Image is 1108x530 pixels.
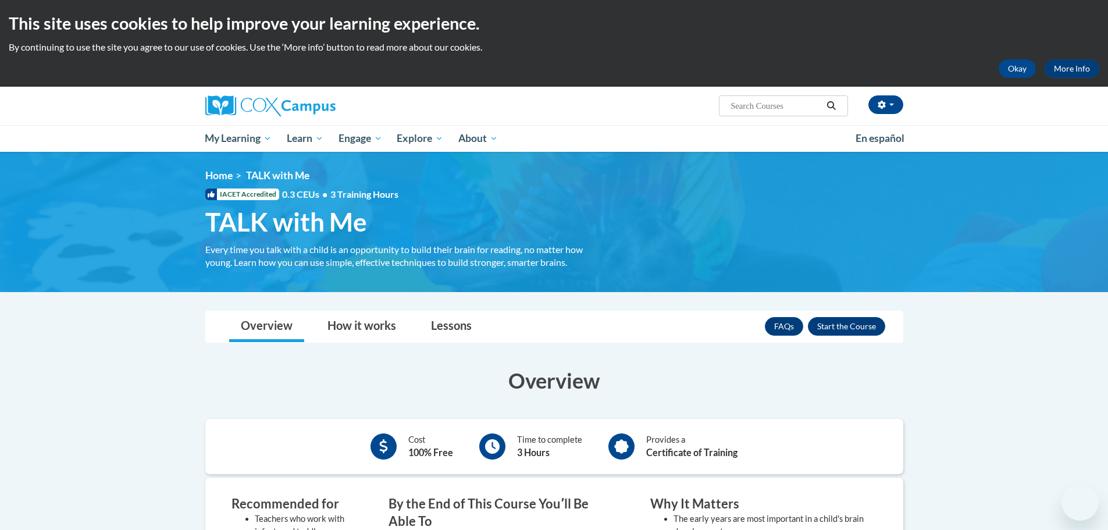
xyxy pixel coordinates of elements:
a: Home [205,169,233,182]
a: More Info [1045,59,1099,78]
h3: Overview [205,366,903,395]
h3: Recommended for [231,495,354,513]
img: Cox Campus [205,95,336,116]
b: 3 Hours [517,447,550,458]
button: Search [822,99,840,113]
span: TALK with Me [205,207,367,237]
div: Every time you talk with a child is an opportunity to build their brain for reading, no matter ho... [205,243,607,269]
a: En español [848,126,912,151]
span: • [322,188,327,200]
h2: This site uses cookies to help improve your learning experience. [9,12,1099,35]
a: About [451,125,505,152]
b: 100% Free [408,447,453,458]
iframe: Button to launch messaging window [1061,483,1099,521]
span: 0.3 CEUs [282,188,398,201]
div: Main menu [188,125,921,152]
span: My Learning [205,131,272,145]
span: Learn [287,131,323,145]
a: How it works [316,311,408,342]
p: By continuing to use the site you agree to our use of cookies. Use the ‘More info’ button to read... [9,41,1099,54]
button: Okay [999,59,1036,78]
span: Engage [339,131,382,145]
span: IACET Accredited [205,188,279,200]
div: Cost [408,433,453,460]
input: Search Courses [729,99,822,113]
span: About [458,131,498,145]
a: My Learning [198,125,280,152]
a: Lessons [419,311,483,342]
h3: Why It Matters [650,495,877,513]
a: Learn [279,125,331,152]
a: FAQs [765,317,803,336]
button: Enroll [808,317,885,336]
button: Account Settings [868,95,903,114]
span: Explore [397,131,443,145]
a: Explore [389,125,451,152]
div: Time to complete [517,433,582,460]
a: Overview [229,311,304,342]
b: Certificate of Training [646,447,738,458]
div: Provides a [646,433,738,460]
a: Cox Campus [205,95,426,116]
span: 3 Training Hours [330,188,398,200]
a: Engage [331,125,390,152]
span: TALK with Me [246,169,309,182]
span: En español [856,132,904,144]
